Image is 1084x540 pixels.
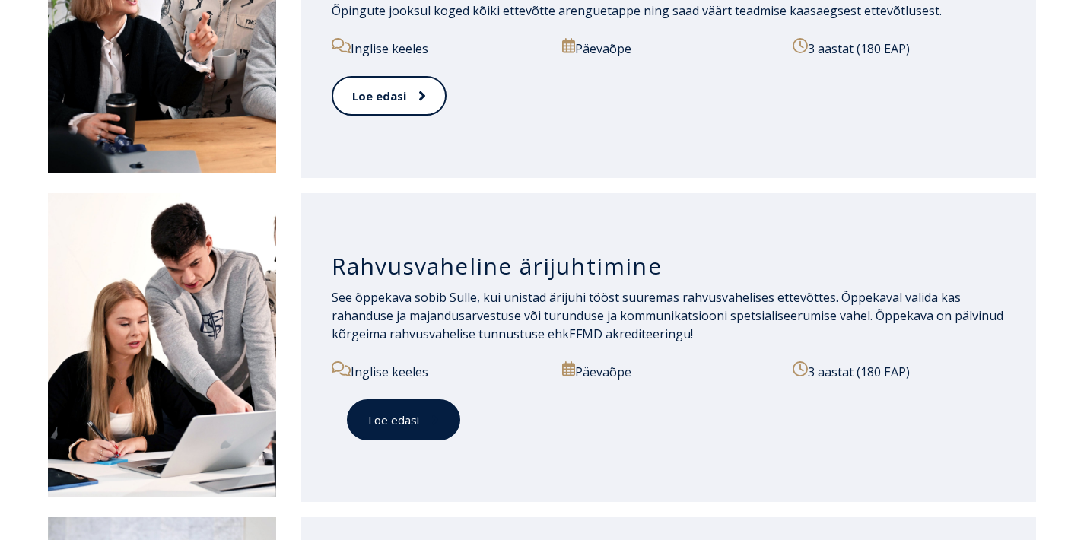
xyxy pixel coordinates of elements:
[562,38,775,58] p: Päevaõpe
[562,361,775,381] p: Päevaõpe
[569,326,691,342] a: EFMD akrediteeringu
[332,252,1006,281] h3: Rahvusvaheline ärijuhtimine
[332,38,545,58] p: Inglise keeles
[347,399,460,441] a: Loe edasi
[332,289,1003,342] span: See õppekava sobib Sulle, kui unistad ärijuhi tööst suuremas rahvusvahelises ettevõttes. Õppekava...
[332,76,447,116] a: Loe edasi
[332,361,545,381] p: Inglise keeles
[793,38,990,58] p: 3 aastat (180 EAP)
[793,361,1006,381] p: 3 aastat (180 EAP)
[48,193,276,497] img: Rahvusvaheline ärijuhtimine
